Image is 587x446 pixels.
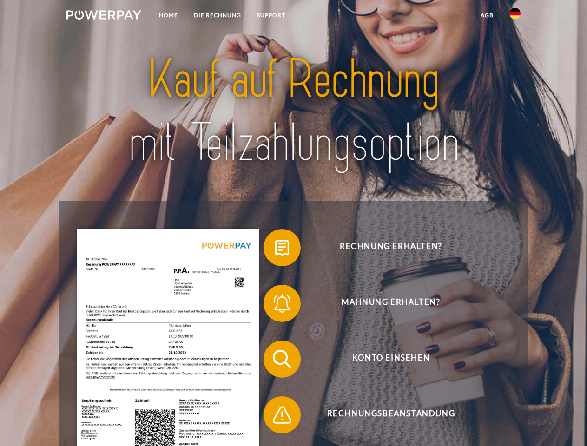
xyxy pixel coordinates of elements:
img: qb_search.svg [270,348,294,371]
span: Mahnung erhalten? [277,285,505,322]
span: Rechnungsbeanstandung [277,396,505,433]
img: title-powerpay_de.svg [89,45,498,178]
button: Mahnung erhalten? [264,285,505,322]
img: qb_warning.svg [270,403,294,426]
img: qb_bell.svg [270,292,294,315]
button: Konto einsehen [264,341,505,378]
a: SUPPORT [249,7,293,24]
span: Konto einsehen [277,341,505,378]
button: Rechnungsbeanstandung [264,396,505,433]
img: de [509,8,521,19]
a: agb [473,7,501,24]
span: Rechnung erhalten? [277,229,505,266]
a: DIE RECHNUNG [186,7,249,24]
button: Rechnung erhalten? [264,229,505,266]
img: qb_bill.svg [270,236,294,259]
a: Home [151,7,186,24]
img: logo-powerpay-white.svg [66,10,141,20]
